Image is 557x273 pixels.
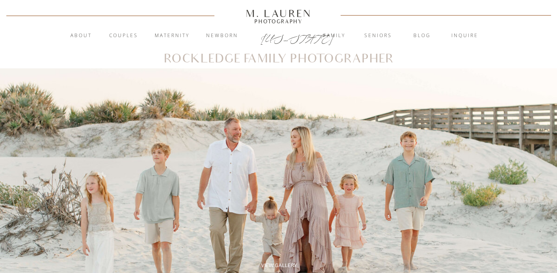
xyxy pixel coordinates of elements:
a: Family [313,32,356,40]
a: About [66,32,96,40]
a: View Gallery [252,262,306,269]
a: Seniors [357,32,400,40]
a: Maternity [151,32,193,40]
a: Photography [242,19,315,23]
a: [US_STATE] [261,32,297,42]
h1: Rockledge Family Photographer [163,53,394,65]
a: inquire [443,32,486,40]
a: Couples [102,32,145,40]
a: blog [401,32,443,40]
a: Newborn [201,32,243,40]
a: M. Lauren [222,9,335,18]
